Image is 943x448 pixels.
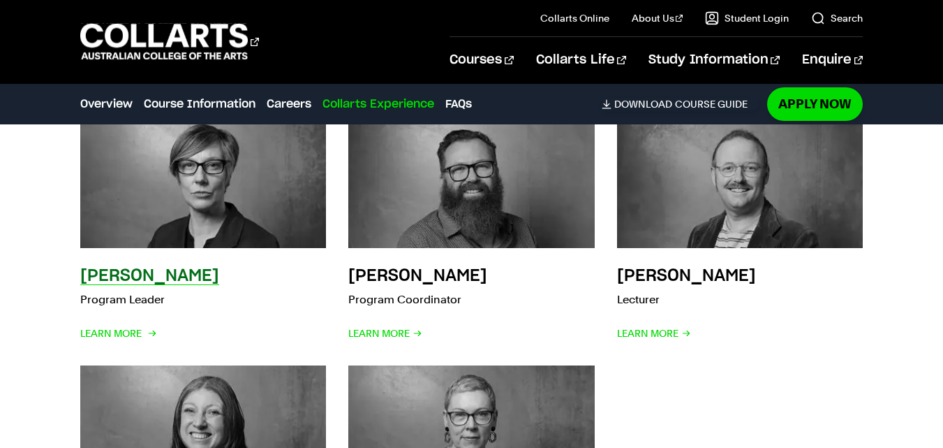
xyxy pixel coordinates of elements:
[617,268,756,284] h3: [PERSON_NAME]
[144,96,255,113] a: Course Information
[632,11,683,25] a: About Us
[322,96,434,113] a: Collarts Experience
[445,96,472,113] a: FAQs
[80,324,154,343] span: Learn More
[617,120,863,343] a: [PERSON_NAME] Lecturer Learn More
[705,11,789,25] a: Student Login
[811,11,863,25] a: Search
[602,98,759,110] a: DownloadCourse Guide
[80,290,219,310] p: Program Leader
[348,324,422,343] span: Learn More
[614,98,672,110] span: Download
[767,87,863,120] a: Apply Now
[348,268,487,284] h3: [PERSON_NAME]
[348,120,594,343] a: [PERSON_NAME] Program Coordinator Learn More
[348,290,487,310] p: Program Coordinator
[450,37,513,83] a: Courses
[80,22,259,62] div: Go to homepage
[80,268,219,284] h3: [PERSON_NAME]
[80,120,326,343] a: [PERSON_NAME] Program Leader Learn More
[80,96,133,113] a: Overview
[648,37,780,83] a: Study Information
[617,290,756,310] p: Lecturer
[617,324,691,343] span: Learn More
[536,37,626,83] a: Collarts Life
[267,96,311,113] a: Careers
[540,11,609,25] a: Collarts Online
[802,37,863,83] a: Enquire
